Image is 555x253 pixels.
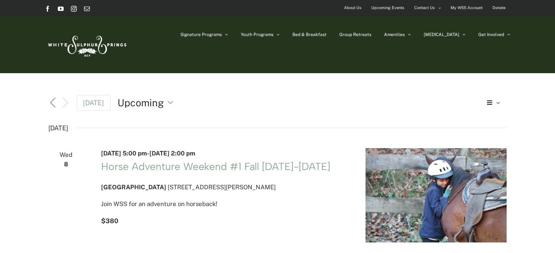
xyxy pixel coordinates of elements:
span: 8 [48,159,84,170]
span: [DATE] 2:00 pm [149,150,195,157]
button: Next Events [61,97,70,108]
a: Group Retreats [339,16,371,53]
a: Horse Adventure Weekend #1 Fall [DATE]-[DATE] [101,160,330,173]
span: Upcoming [117,96,164,110]
span: Amenities [384,32,405,37]
span: Group Retreats [339,32,371,37]
span: Signature Programs [180,32,222,37]
a: YouTube [58,6,64,12]
img: White Sulphur Springs Logo [45,28,128,62]
a: Previous Events [48,98,57,107]
a: [MEDICAL_DATA] [424,16,466,53]
p: Join WSS for an adventure on horseback! [101,199,348,209]
span: Contact Us [414,3,435,13]
a: Get Involved [478,16,510,53]
time: - [101,150,195,157]
span: Bed & Breakfast [292,32,327,37]
button: Upcoming [117,96,177,110]
span: [MEDICAL_DATA] [424,32,459,37]
span: Wed [48,150,84,160]
time: [DATE] [48,122,68,134]
span: About Us [344,3,362,13]
nav: Main Menu [180,16,510,53]
a: [DATE] [77,95,111,111]
span: Get Involved [478,32,504,37]
span: Upcoming Events [371,3,404,13]
a: Instagram [71,6,77,12]
a: Facebook [45,6,51,12]
span: Donate [492,3,506,13]
span: [GEOGRAPHIC_DATA] [101,183,166,191]
a: Email [84,6,90,12]
span: Youth Programs [241,32,273,37]
span: [STREET_ADDRESS][PERSON_NAME] [168,183,276,191]
a: Amenities [384,16,411,53]
span: $380 [101,217,118,225]
span: My WSS Account [451,3,483,13]
img: IMG_1414 [366,148,507,242]
a: Youth Programs [241,16,280,53]
a: Signature Programs [180,16,228,53]
span: [DATE] 5:00 pm [101,150,147,157]
a: Bed & Breakfast [292,16,327,53]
